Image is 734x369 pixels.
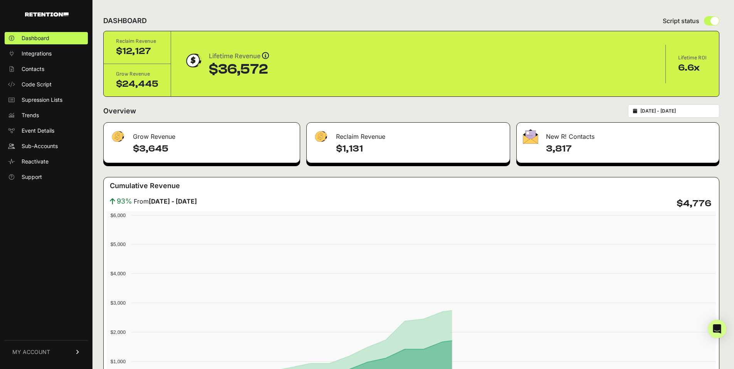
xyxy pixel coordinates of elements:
span: Sub-Accounts [22,142,58,150]
div: Lifetime Revenue [209,51,269,62]
img: fa-dollar-13500eef13a19c4ab2b9ed9ad552e47b0d9fc28b02b83b90ba0e00f96d6372e9.png [110,129,125,144]
img: Retention.com [25,12,69,17]
a: Contacts [5,63,88,75]
span: Event Details [22,127,54,135]
div: Reclaim Revenue [307,123,510,146]
span: Dashboard [22,34,49,42]
div: $24,445 [116,78,158,90]
span: Trends [22,111,39,119]
h4: $1,131 [336,143,504,155]
a: Code Script [5,78,88,91]
span: Contacts [22,65,44,73]
span: Integrations [22,50,52,57]
div: Open Intercom Messenger [708,320,726,338]
text: $5,000 [111,241,126,247]
span: Supression Lists [22,96,62,104]
h4: 3,817 [546,143,713,155]
div: $12,127 [116,45,158,57]
strong: [DATE] - [DATE] [149,197,197,205]
a: Supression Lists [5,94,88,106]
span: Code Script [22,81,52,88]
a: Sub-Accounts [5,140,88,152]
div: 6.6x [678,62,707,74]
img: fa-envelope-19ae18322b30453b285274b1b8af3d052b27d846a4fbe8435d1a52b978f639a2.png [523,129,538,144]
div: Lifetime ROI [678,54,707,62]
h4: $4,776 [677,197,711,210]
img: dollar-coin-05c43ed7efb7bc0c12610022525b4bbbb207c7efeef5aecc26f025e68dcafac9.png [183,51,203,70]
a: Dashboard [5,32,88,44]
text: $4,000 [111,271,126,276]
img: fa-dollar-13500eef13a19c4ab2b9ed9ad552e47b0d9fc28b02b83b90ba0e00f96d6372e9.png [313,129,328,144]
span: Script status [663,16,699,25]
text: $3,000 [111,300,126,306]
span: From [134,197,197,206]
h4: $3,645 [133,143,294,155]
span: 93% [117,196,132,207]
div: New R! Contacts [517,123,719,146]
a: Reactivate [5,155,88,168]
span: MY ACCOUNT [12,348,50,356]
a: Event Details [5,125,88,137]
div: Reclaim Revenue [116,37,158,45]
span: Support [22,173,42,181]
a: MY ACCOUNT [5,340,88,364]
div: $36,572 [209,62,269,77]
div: Grow Revenue [116,70,158,78]
div: Grow Revenue [104,123,300,146]
h2: Overview [103,106,136,116]
h3: Cumulative Revenue [110,180,180,191]
a: Support [5,171,88,183]
text: $1,000 [111,359,126,364]
a: Integrations [5,47,88,60]
text: $2,000 [111,329,126,335]
text: $6,000 [111,212,126,218]
a: Trends [5,109,88,121]
h2: DASHBOARD [103,15,147,26]
span: Reactivate [22,158,49,165]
